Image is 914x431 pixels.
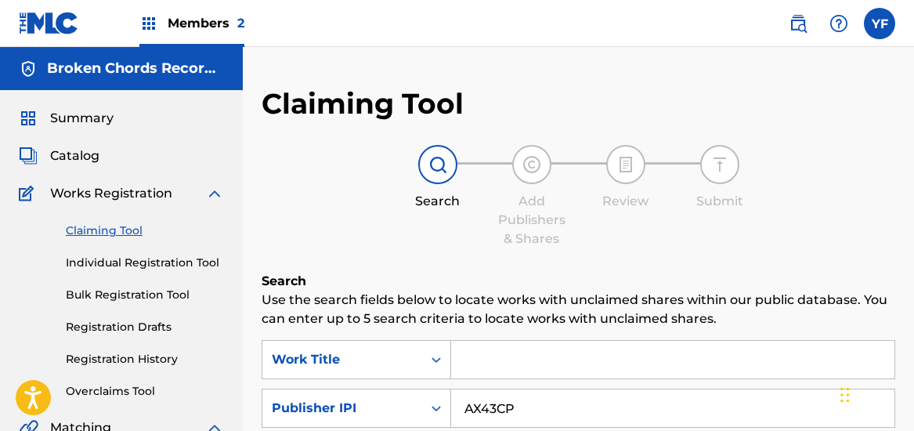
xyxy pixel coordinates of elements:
img: expand [205,184,224,203]
h2: Claiming Tool [262,86,464,121]
span: 2 [237,16,244,31]
span: Members [168,14,244,32]
iframe: Resource Center [870,244,914,370]
h6: Search [262,272,895,291]
div: Search [399,192,477,211]
p: Use the search fields below to locate works with unclaimed shares within our public database. You... [262,291,895,328]
span: Works Registration [50,184,172,203]
img: step indicator icon for Search [428,155,447,174]
a: SummarySummary [19,109,114,128]
a: Public Search [782,8,814,39]
img: Top Rightsholders [139,14,158,33]
a: Individual Registration Tool [66,255,224,271]
span: Catalog [50,147,99,165]
div: Work Title [272,350,413,369]
a: Registration History [66,351,224,368]
div: User Menu [864,8,895,39]
img: Catalog [19,147,38,165]
img: step indicator icon for Submit [710,155,729,174]
div: Review [587,192,665,211]
img: Summary [19,109,38,128]
img: step indicator icon for Review [616,155,635,174]
a: Bulk Registration Tool [66,287,224,303]
h5: Broken Chords Recordings [47,60,224,78]
iframe: Chat Widget [836,356,914,431]
a: CatalogCatalog [19,147,99,165]
a: Overclaims Tool [66,383,224,400]
div: Drag [840,371,850,418]
div: Publisher IPI [272,399,413,418]
img: help [829,14,848,33]
div: Help [823,8,854,39]
div: Add Publishers & Shares [493,192,571,248]
a: Claiming Tool [66,223,224,239]
img: MLC Logo [19,12,79,34]
img: search [789,14,807,33]
a: Registration Drafts [66,319,224,335]
img: Works Registration [19,184,39,203]
span: Summary [50,109,114,128]
div: Submit [681,192,759,211]
img: step indicator icon for Add Publishers & Shares [522,155,541,174]
img: Accounts [19,60,38,78]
